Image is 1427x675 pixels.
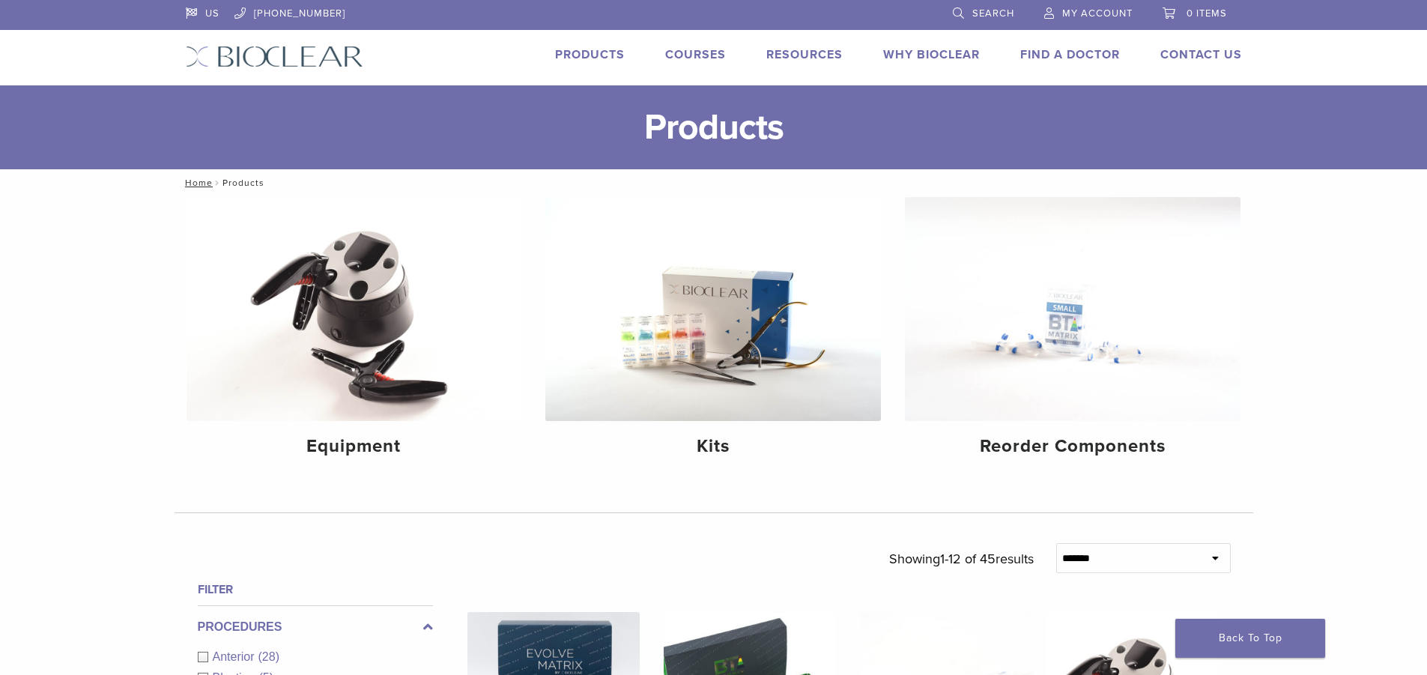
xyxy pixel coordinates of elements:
[258,650,279,663] span: (28)
[181,178,213,188] a: Home
[198,618,433,636] label: Procedures
[555,47,625,62] a: Products
[557,433,869,460] h4: Kits
[1160,47,1242,62] a: Contact Us
[972,7,1014,19] span: Search
[175,169,1253,196] nav: Products
[905,197,1240,421] img: Reorder Components
[1187,7,1227,19] span: 0 items
[199,433,510,460] h4: Equipment
[213,179,222,187] span: /
[545,197,881,421] img: Kits
[186,46,363,67] img: Bioclear
[1175,619,1325,658] a: Back To Top
[1062,7,1133,19] span: My Account
[198,581,433,599] h4: Filter
[883,47,980,62] a: Why Bioclear
[665,47,726,62] a: Courses
[917,433,1228,460] h4: Reorder Components
[187,197,522,470] a: Equipment
[187,197,522,421] img: Equipment
[545,197,881,470] a: Kits
[213,650,258,663] span: Anterior
[766,47,843,62] a: Resources
[940,551,996,567] span: 1-12 of 45
[889,543,1034,575] p: Showing results
[1020,47,1120,62] a: Find A Doctor
[905,197,1240,470] a: Reorder Components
